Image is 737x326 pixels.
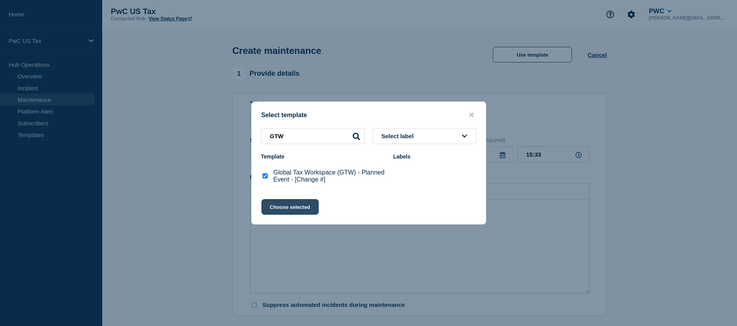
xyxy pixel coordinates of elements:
div: Template [261,153,385,160]
input: Search templates & labels [261,128,365,144]
button: Choose selected [261,199,319,215]
input: Global Tax Workspace (GTW) - Planned Event - [Change #] checkbox [263,173,268,178]
button: close button [467,111,476,119]
p: Global Tax Workspace (GTW) - Planned Event - [Change #] [273,169,385,183]
div: Labels [393,153,476,160]
button: Select label [373,128,476,144]
div: Select template [252,111,486,119]
span: Select label [382,133,417,139]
